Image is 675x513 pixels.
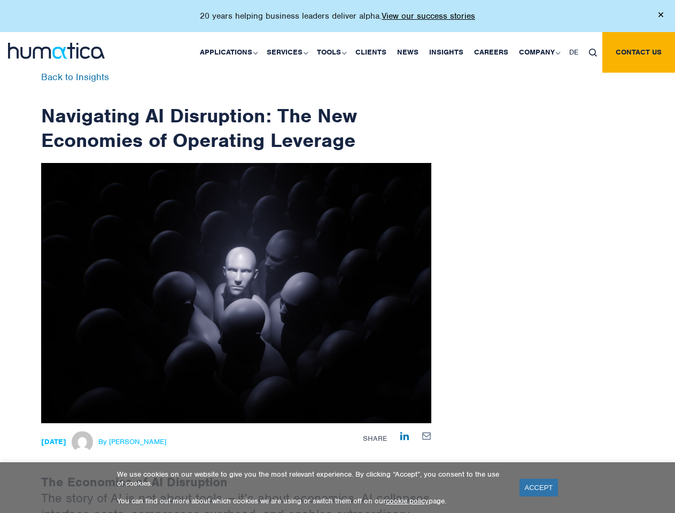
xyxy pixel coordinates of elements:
[261,32,312,73] a: Services
[350,32,392,73] a: Clients
[382,11,475,21] a: View our success stories
[41,71,109,83] a: Back to Insights
[386,496,429,506] a: cookie policy
[200,11,475,21] p: 20 years helping business leaders deliver alpha.
[514,32,564,73] a: Company
[422,431,431,440] a: Share by E-Mail
[519,479,558,496] a: ACCEPT
[564,32,584,73] a: DE
[8,43,105,59] img: logo
[41,163,431,423] img: ndetails
[602,32,675,73] a: Contact us
[117,496,506,506] p: You can find out more about which cookies we are using or switch them off on our page.
[400,432,409,440] img: Share on LinkedIn
[469,32,514,73] a: Careers
[195,32,261,73] a: Applications
[424,32,469,73] a: Insights
[589,49,597,57] img: search_icon
[392,32,424,73] a: News
[312,32,350,73] a: Tools
[363,434,387,443] span: Share
[98,438,166,446] span: By [PERSON_NAME]
[41,437,66,446] strong: [DATE]
[117,470,506,488] p: We use cookies on our website to give you the most relevant experience. By clicking “Accept”, you...
[41,73,431,152] h1: Navigating AI Disruption: The New Economies of Operating Leverage
[400,431,409,440] a: Share on LinkedIn
[422,432,431,439] img: mailby
[569,48,578,57] span: DE
[72,431,93,453] img: Michael Hillington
